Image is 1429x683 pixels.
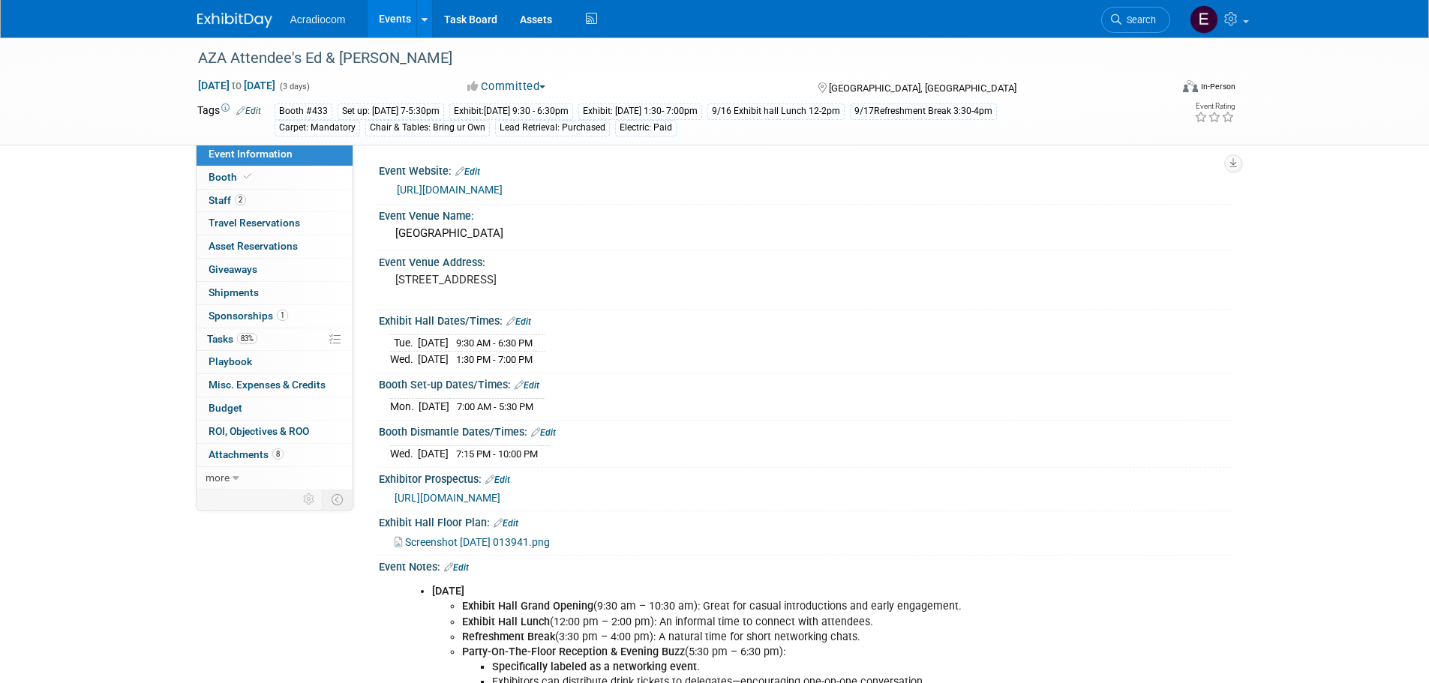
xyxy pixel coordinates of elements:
[206,472,230,484] span: more
[379,373,1232,393] div: Booth Set-up Dates/Times:
[506,316,531,327] a: Edit
[209,240,298,252] span: Asset Reservations
[209,148,293,160] span: Event Information
[462,616,550,628] b: Exhibit Hall Lunch
[244,172,251,181] i: Booth reservation complete
[209,263,257,275] span: Giveaways
[209,286,259,298] span: Shipments
[397,184,503,196] a: [URL][DOMAIN_NAME]
[230,79,244,91] span: to
[209,448,284,460] span: Attachments
[277,310,288,321] span: 1
[390,399,419,415] td: Mon.
[197,397,353,420] a: Budget
[197,13,272,28] img: ExhibitDay
[495,120,610,136] div: Lead Retrieval: Purchased
[455,166,480,177] a: Edit
[578,103,702,119] div: Exhibit: [DATE] 1:30- 7:00pm
[197,190,353,212] a: Staff2
[207,333,257,345] span: Tasks
[462,615,1058,630] li: (12:00 pm – 2:00 pm): An informal time to connect with attendees.
[615,120,677,136] div: Electric: Paid
[379,310,1232,329] div: Exhibit Hall Dates/Times:
[390,446,418,462] td: Wed.
[462,599,1058,614] li: (9:30 am – 10:30 am): Great for casual introductions and early engagement.
[485,475,510,485] a: Edit
[395,536,550,548] a: Screenshot [DATE] 013941.png
[209,310,288,322] span: Sponsorships
[492,660,1058,675] li: .
[197,374,353,397] a: Misc. Expenses & Credits
[462,631,555,643] b: Refreshment Break
[390,335,418,352] td: Tue.
[456,354,533,365] span: 1:30 PM - 7:00 PM
[197,305,353,328] a: Sponsorships1
[322,490,353,509] td: Toggle Event Tabs
[494,518,518,529] a: Edit
[275,120,360,136] div: Carpet: Mandatory
[432,585,464,598] b: [DATE]
[707,103,845,119] div: 9/16 Exhibit hall Lunch 12-2pm
[1121,14,1156,25] span: Search
[278,82,310,91] span: (3 days)
[197,328,353,351] a: Tasks83%
[457,401,533,412] span: 7:00 AM - 5:30 PM
[379,511,1232,531] div: Exhibit Hall Floor Plan:
[296,490,323,509] td: Personalize Event Tab Strip
[197,282,353,304] a: Shipments
[197,421,353,443] a: ROI, Objectives & ROO
[338,103,444,119] div: Set up: [DATE] 7-5:30pm
[456,448,538,460] span: 7:15 PM - 10:00 PM
[379,468,1232,487] div: Exhibitor Prospectus:
[449,103,573,119] div: Exhibit:[DATE] 9:30 - 6:30pm
[197,143,353,166] a: Event Information
[379,160,1232,179] div: Event Website:
[209,379,326,391] span: Misc. Expenses & Credits
[390,352,418,367] td: Wed.
[850,103,997,119] div: 9/17Refreshment Break 3:30-4pm
[444,562,469,573] a: Edit
[379,205,1232,223] div: Event Venue Name:
[1190,5,1218,34] img: Elizabeth Martinez
[1183,80,1198,92] img: Format-Inperson.png
[395,492,500,504] a: [URL][DOMAIN_NAME]
[829,82,1016,94] span: [GEOGRAPHIC_DATA], [GEOGRAPHIC_DATA]
[197,235,353,258] a: Asset Reservations
[209,402,242,414] span: Budget
[236,106,261,116] a: Edit
[197,212,353,235] a: Travel Reservations
[197,103,261,136] td: Tags
[365,120,490,136] div: Chair & Tables: Bring ur Own
[1194,103,1235,110] div: Event Rating
[531,427,556,438] a: Edit
[197,166,353,189] a: Booth
[419,399,449,415] td: [DATE]
[197,351,353,373] a: Playbook
[197,467,353,490] a: more
[418,335,449,352] td: [DATE]
[235,194,246,205] span: 2
[209,217,300,229] span: Travel Reservations
[197,444,353,466] a: Attachments8
[462,646,685,658] b: Party-On-The-Floor Reception & Evening Buzz
[209,194,246,206] span: Staff
[197,79,276,92] span: [DATE] [DATE]
[390,222,1221,245] div: [GEOGRAPHIC_DATA]
[379,556,1232,575] div: Event Notes:
[456,337,533,349] span: 9:30 AM - 6:30 PM
[379,421,1232,440] div: Booth Dismantle Dates/Times:
[237,333,257,344] span: 83%
[462,79,551,94] button: Committed
[405,536,550,548] span: Screenshot [DATE] 013941.png
[515,380,539,391] a: Edit
[209,425,309,437] span: ROI, Objectives & ROO
[197,259,353,281] a: Giveaways
[272,448,284,460] span: 8
[418,352,449,367] td: [DATE]
[209,171,254,183] span: Booth
[462,630,1058,645] li: (3:30 pm – 4:00 pm): A natural time for short networking chats.
[193,45,1148,72] div: AZA Attendee's Ed & [PERSON_NAME]
[492,661,697,673] b: Specifically labeled as a networking event
[379,251,1232,270] div: Event Venue Address:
